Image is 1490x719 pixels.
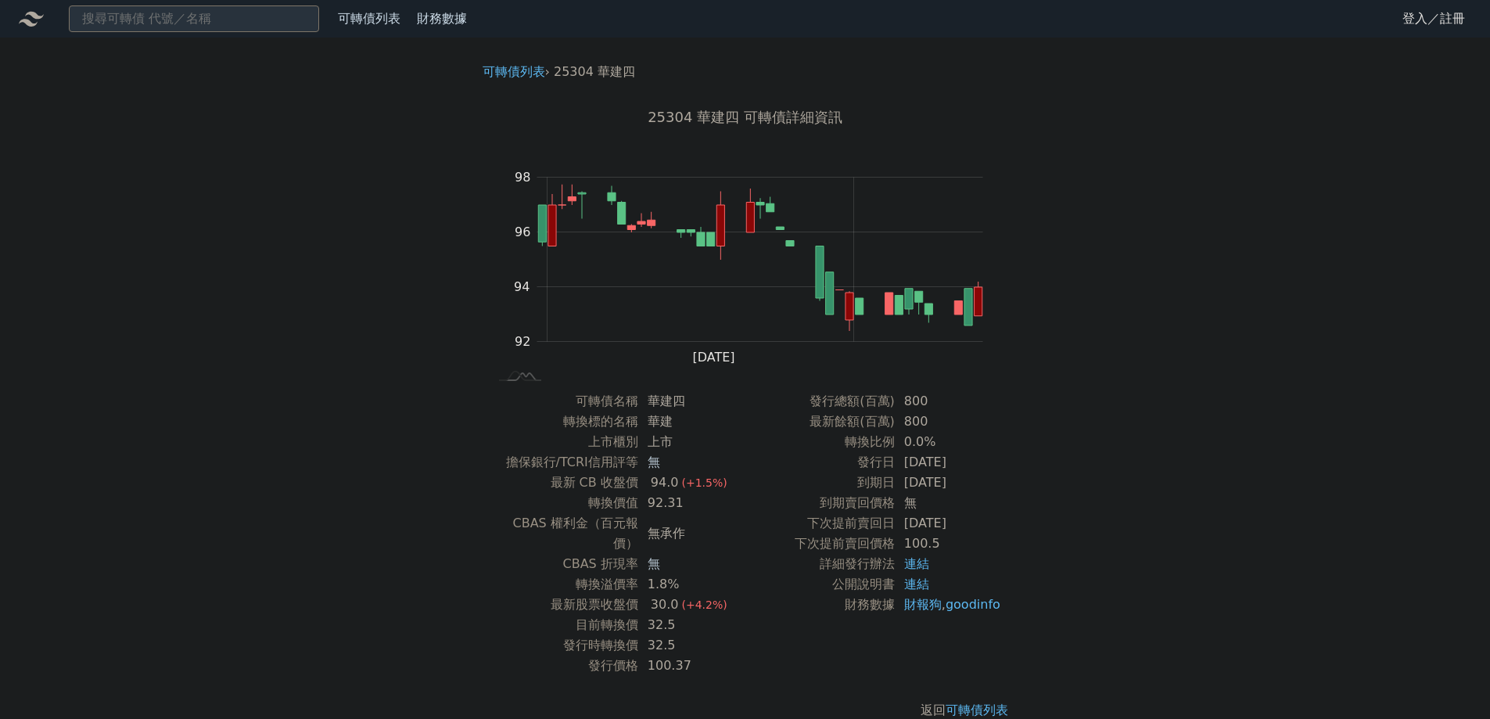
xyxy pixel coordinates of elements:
td: 轉換標的名稱 [489,412,638,432]
h1: 25304 華建四 可轉債詳細資訊 [470,106,1021,128]
tspan: [DATE] [693,350,735,365]
td: 下次提前賣回價格 [745,534,895,554]
td: 800 [895,412,1002,432]
li: › [483,63,550,81]
input: 搜尋可轉債 代號／名稱 [69,5,319,32]
tspan: 92 [515,334,530,349]
td: 財務數據 [745,595,895,615]
td: 上市櫃別 [489,432,638,452]
td: 下次提前賣回日 [745,513,895,534]
td: 最新 CB 收盤價 [489,473,638,493]
td: [DATE] [895,452,1002,473]
td: 最新餘額(百萬) [745,412,895,432]
td: 32.5 [638,635,745,656]
td: 目前轉換價 [489,615,638,635]
td: 轉換比例 [745,432,895,452]
a: 財務數據 [417,11,467,26]
a: 可轉債列表 [338,11,400,26]
td: 到期日 [745,473,895,493]
tspan: 94 [514,279,530,294]
td: [DATE] [895,473,1002,493]
td: 上市 [638,432,745,452]
span: (+1.5%) [681,476,727,489]
td: 公開說明書 [745,574,895,595]
li: 25304 華建四 [554,63,635,81]
td: 100.37 [638,656,745,676]
td: 32.5 [638,615,745,635]
td: 0.0% [895,432,1002,452]
td: 轉換價值 [489,493,638,513]
td: 發行價格 [489,656,638,676]
td: 100.5 [895,534,1002,554]
td: 可轉債名稱 [489,391,638,412]
td: 發行時轉換價 [489,635,638,656]
span: (+4.2%) [681,599,727,611]
a: 登入／註冊 [1390,6,1477,31]
td: 92.31 [638,493,745,513]
tspan: 98 [515,170,530,185]
td: [DATE] [895,513,1002,534]
div: 30.0 [648,595,682,615]
td: 800 [895,391,1002,412]
a: 連結 [904,556,929,571]
span: 無 [648,556,660,571]
td: CBAS 權利金（百元報價） [489,513,638,554]
td: 1.8% [638,574,745,595]
td: 詳細發行辦法 [745,554,895,574]
td: , [895,595,1002,615]
span: 無承作 [648,526,685,541]
div: 94.0 [648,473,682,493]
a: 可轉債列表 [946,703,1008,717]
td: 無 [895,493,1002,513]
td: 轉換溢價率 [489,574,638,595]
a: 財報狗 [904,597,942,612]
td: 最新股票收盤價 [489,595,638,615]
g: Chart [506,170,1007,365]
a: 可轉債列表 [483,64,545,79]
td: 擔保銀行/TCRI信用評等 [489,452,638,473]
td: 發行總額(百萬) [745,391,895,412]
tspan: 96 [515,225,530,239]
td: 發行日 [745,452,895,473]
td: 華建四 [638,391,745,412]
td: 華建 [638,412,745,432]
td: 到期賣回價格 [745,493,895,513]
a: goodinfo [946,597,1000,612]
a: 連結 [904,577,929,591]
td: CBAS 折現率 [489,554,638,574]
span: 無 [648,455,660,469]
